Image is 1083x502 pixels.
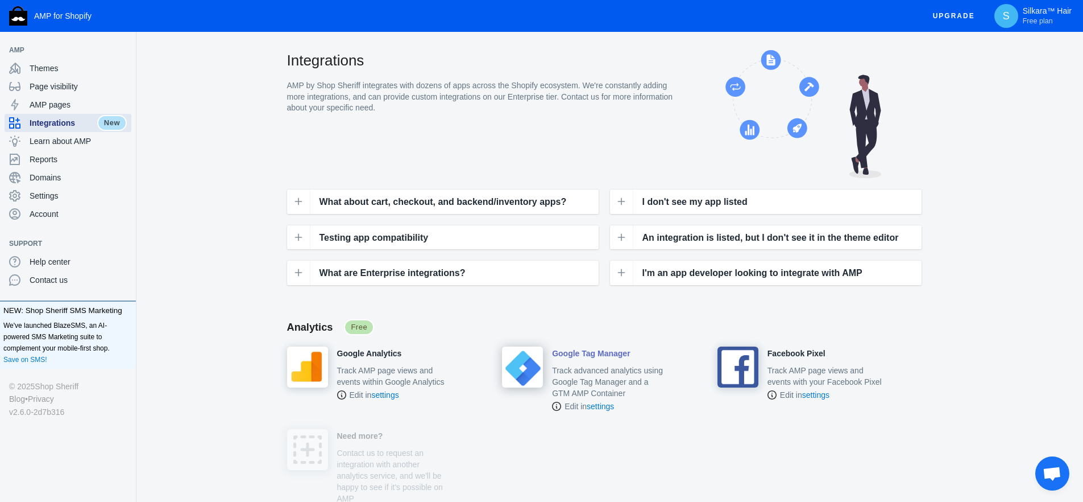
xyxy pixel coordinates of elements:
[5,150,131,168] a: Reports
[9,393,25,405] a: Blog
[30,190,127,201] span: Settings
[28,393,54,405] a: Privacy
[3,354,47,365] a: Save on SMS!
[1035,456,1069,491] div: Open chat
[30,154,127,165] span: Reports
[30,274,127,286] span: Contact us
[319,195,567,209] span: What about cart, checkout, and backend/inventory apps?
[5,168,131,187] a: Domains
[5,271,131,289] a: Contact us
[642,195,748,209] span: I don't see my app listed
[9,406,127,418] div: v2.6.0-2d7b316
[587,402,614,411] a: settings
[767,347,825,359] a: Facebook Pixel
[30,99,127,110] span: AMP pages
[552,347,630,359] a: Google Tag Manager
[924,6,984,27] button: Upgrade
[371,390,399,400] a: settings
[30,63,127,74] span: Themes
[30,256,127,268] span: Help center
[9,393,127,405] div: •
[780,389,829,401] span: Edit in
[1001,10,1012,22] span: S
[35,380,78,393] a: Shop Sheriff
[565,401,614,412] span: Edit in
[552,349,630,359] h4: Google Tag Manager
[5,96,131,114] a: AMP pages
[30,81,127,92] span: Page visibility
[30,135,127,147] span: Learn about AMP
[287,80,675,114] p: AMP by Shop Sheriff integrates with dozens of apps across the Shopify ecosystem. We're constantly...
[9,238,115,249] span: Support
[287,50,675,71] h2: Integrations
[802,390,829,400] a: settings
[933,6,975,26] span: Upgrade
[337,365,452,388] p: Track AMP page views and events within Google Analytics
[5,187,131,205] a: Settings
[337,347,402,359] a: Google Analytics
[319,266,466,281] span: What are Enterprise integrations?
[97,115,127,131] span: New
[287,322,333,333] span: Analytics
[30,208,127,220] span: Account
[5,59,131,77] a: Themes
[319,231,429,245] span: Testing app compatibility
[30,172,127,183] span: Domains
[30,117,97,129] span: Integrations
[337,349,402,359] h4: Google Analytics
[1023,17,1053,26] span: Free plan
[9,6,27,26] img: Shop Sheriff Logo
[9,380,127,393] div: © 2025
[115,241,134,246] button: Add a sales channel
[344,319,374,335] span: Free
[767,365,882,388] p: Track AMP page views and events with your Facebook Pixel
[337,431,383,442] h4: Need more?
[5,114,131,132] a: IntegrationsNew
[717,347,758,388] img: facebook-pixel_200x200.png
[115,48,134,52] button: Add a sales channel
[5,77,131,96] a: Page visibility
[34,11,92,20] span: AMP for Shopify
[5,132,131,150] a: Learn about AMP
[350,389,399,401] span: Edit in
[767,349,825,359] h4: Facebook Pixel
[1023,6,1072,26] p: Silkara™ Hair
[552,365,667,399] p: Track advanced analytics using Google Tag Manager and a GTM AMP Container
[502,347,543,388] img: google-tag-manager_150x150.png
[642,231,899,245] span: An integration is listed, but I don't see it in the theme editor
[9,44,115,56] span: AMP
[642,266,862,281] span: I'm an app developer looking to integrate with AMP
[287,347,328,388] img: google-analytics_200x200.png
[5,205,131,223] a: Account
